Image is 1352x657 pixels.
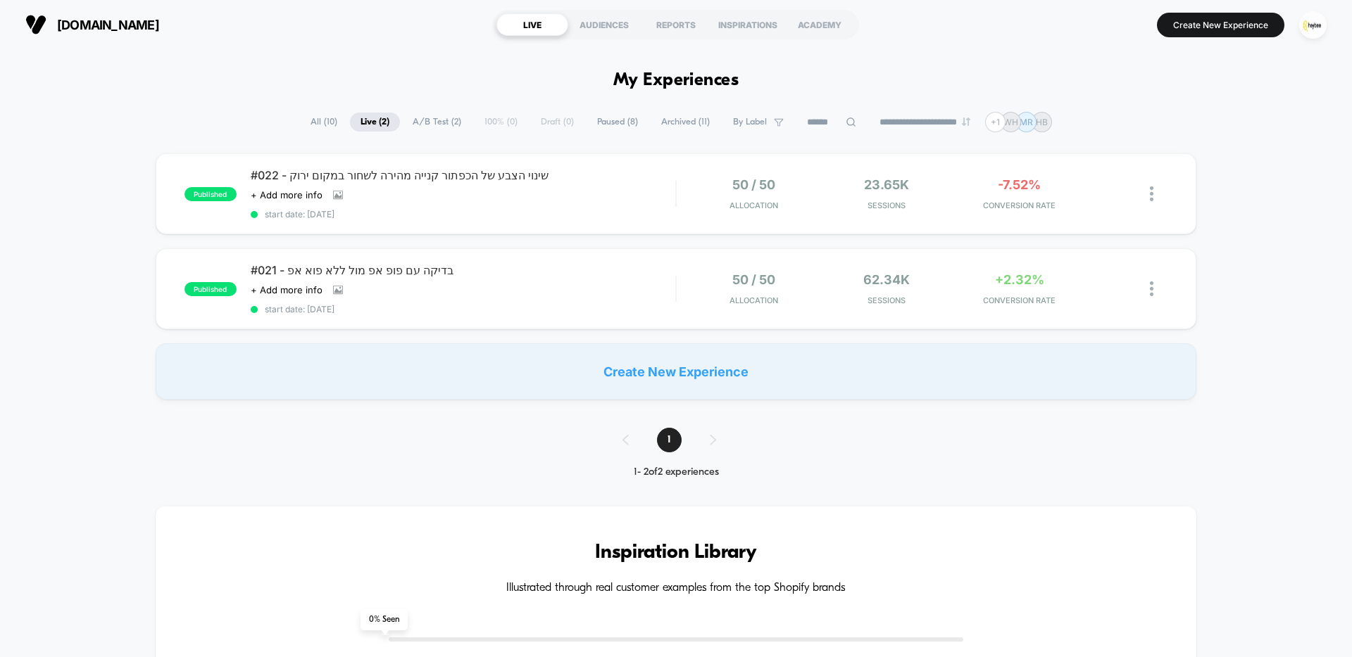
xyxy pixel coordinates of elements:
[733,117,767,127] span: By Label
[956,295,1082,305] span: CONVERSION RATE
[361,609,408,630] span: 0 % Seen
[350,113,400,132] span: Live ( 2 )
[640,13,712,36] div: REPORTS
[613,70,739,91] h1: My Experiences
[251,284,323,295] span: + Add more info
[956,200,1082,210] span: CONVERSION RATE
[1036,117,1048,127] p: HB
[732,272,775,287] span: 50 / 50
[198,582,1154,595] h4: Illustrated through real customer examples from the top Shopify brands
[995,272,1044,287] span: +2.32%
[1150,186,1153,201] img: close
[730,295,778,305] span: Allocation
[962,117,970,126] img: end
[1157,13,1284,37] button: Create New Experience
[651,113,720,132] span: Archived ( 11 )
[608,466,744,478] div: 1 - 2 of 2 experiences
[1299,11,1327,39] img: ppic
[25,14,46,35] img: Visually logo
[251,209,675,219] span: start date: [DATE]
[1003,117,1018,127] p: WH
[712,13,784,36] div: INSPIRATIONS
[657,428,682,452] span: 1
[184,282,237,296] span: published
[402,113,472,132] span: A/B Test ( 2 )
[587,113,649,132] span: Paused ( 8 )
[824,295,950,305] span: Sessions
[184,187,237,201] span: published
[156,343,1196,400] div: Create New Experience
[824,200,950,210] span: Sessions
[568,13,640,36] div: AUDIENCES
[496,13,568,36] div: LIVE
[21,13,163,36] button: [DOMAIN_NAME]
[251,304,675,314] span: start date: [DATE]
[1020,117,1033,127] p: MR
[730,200,778,210] span: Allocation
[784,13,856,36] div: ACADEMY
[998,177,1041,192] span: -7.52%
[300,113,348,132] span: All ( 10 )
[863,272,910,287] span: 62.34k
[985,112,1006,132] div: + 1
[251,263,675,277] span: #021 - בדיקה עם פופ אפ מול ללא פוא אפ
[251,189,323,200] span: + Add more info
[732,177,775,192] span: 50 / 50
[57,18,159,32] span: [DOMAIN_NAME]
[864,177,909,192] span: 23.65k
[1150,281,1153,296] img: close
[251,168,675,182] span: #022 - שינוי הצבע של הכפתור קנייה מהירה לשחור במקום ירוק
[198,542,1154,564] h3: Inspiration Library
[1295,11,1331,39] button: ppic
